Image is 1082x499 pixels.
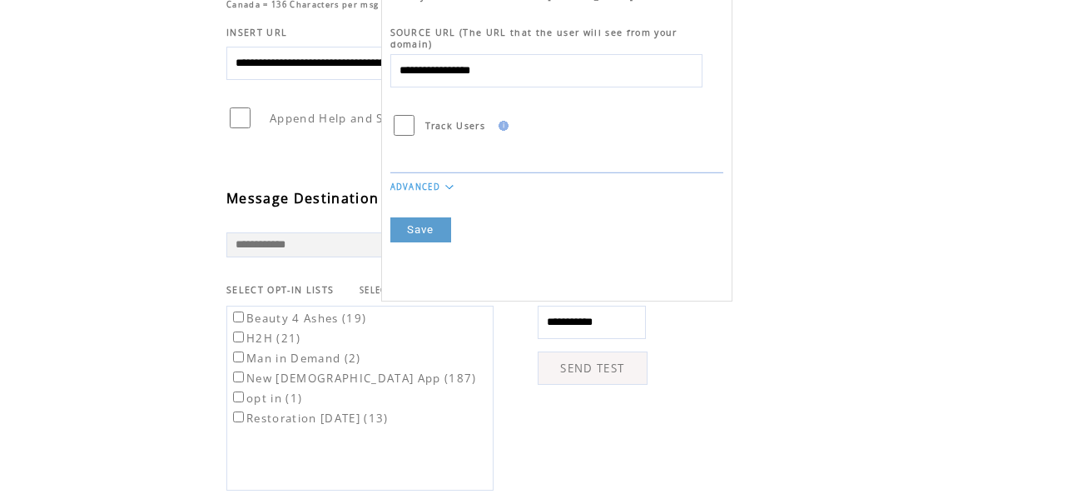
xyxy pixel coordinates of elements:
[390,182,441,192] a: ADVANCED
[233,352,244,362] input: Man in Demand (2)
[226,189,379,207] span: Message Destination
[379,193,394,203] img: help.gif
[538,352,648,385] a: SEND TEST
[230,411,389,426] label: Restoration [DATE] (13)
[230,371,477,386] label: New [DEMOGRAPHIC_DATA] App (187)
[230,391,302,406] label: opt in (1)
[233,312,244,322] input: Beauty 4 Ashes (19)
[233,372,244,382] input: New [DEMOGRAPHIC_DATA] App (187)
[494,121,509,131] img: help.gif
[425,120,486,132] span: Track Users
[360,285,411,296] a: SELECT ALL
[230,331,301,346] label: H2H (21)
[226,284,334,296] span: SELECT OPT-IN LISTS
[233,392,244,402] input: opt in (1)
[230,311,366,326] label: Beauty 4 Ashes (19)
[230,351,361,366] label: Man in Demand (2)
[390,217,451,242] a: Save
[233,412,244,422] input: Restoration [DATE] (13)
[233,332,244,342] input: H2H (21)
[390,27,677,50] span: SOURCE URL (The URL that the user will see from your domain)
